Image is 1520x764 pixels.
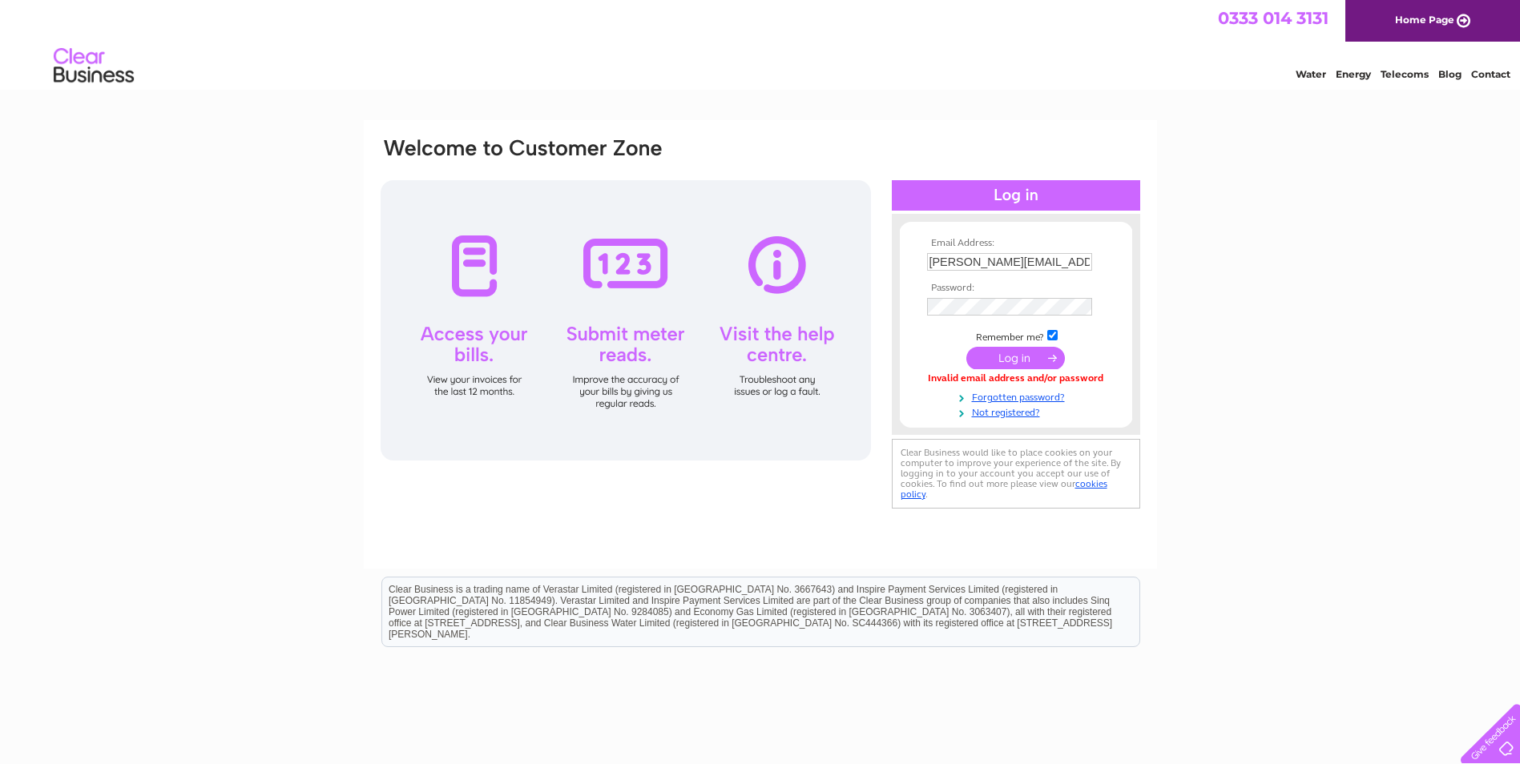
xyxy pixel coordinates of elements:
a: Water [1296,68,1326,80]
a: Telecoms [1381,68,1429,80]
div: Invalid email address and/or password [927,373,1105,384]
a: cookies policy [901,478,1107,500]
th: Email Address: [923,238,1109,249]
a: Not registered? [927,404,1109,419]
a: Forgotten password? [927,388,1109,404]
div: Clear Business would like to place cookies on your computer to improve your experience of the sit... [892,439,1140,509]
a: Blog [1438,68,1462,80]
th: Password: [923,283,1109,294]
div: Clear Business is a trading name of Verastar Limited (registered in [GEOGRAPHIC_DATA] No. 3667643... [382,9,1139,78]
a: 0333 014 3131 [1218,8,1328,28]
a: Energy [1336,68,1371,80]
img: logo.png [53,42,135,90]
a: Contact [1471,68,1510,80]
td: Remember me? [923,328,1109,344]
input: Submit [966,347,1065,369]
